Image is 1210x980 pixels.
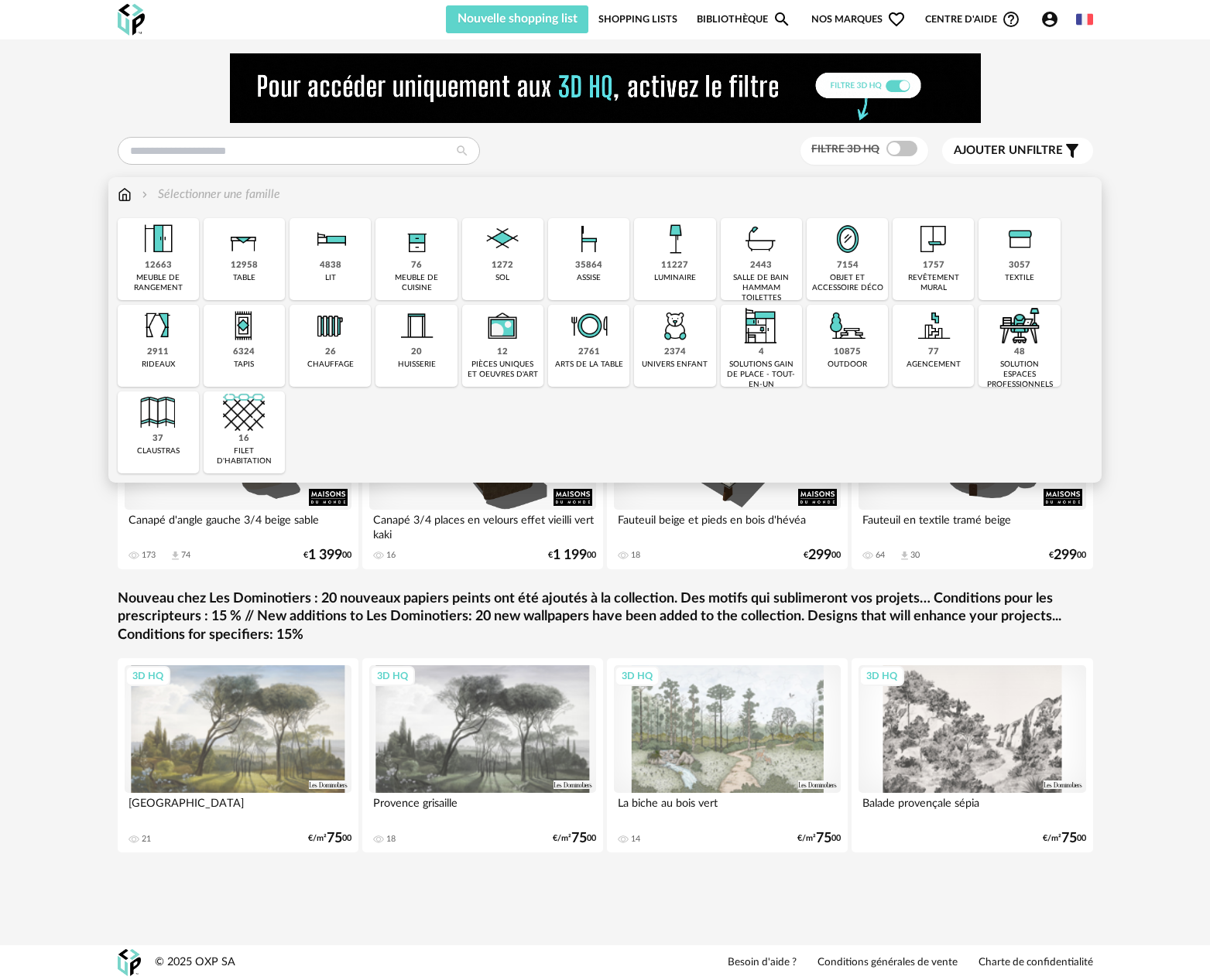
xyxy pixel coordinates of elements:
button: Ajouter unfiltre Filter icon [942,138,1093,164]
img: Salle%20de%20bain.png [740,218,782,260]
div: 20 [411,347,422,358]
div: 18 [386,834,396,845]
div: €/m² 00 [1043,833,1086,844]
img: OXP [118,949,141,976]
div: 2761 [578,347,600,358]
div: 2374 [664,347,686,358]
span: Filtre 3D HQ [811,144,879,155]
div: 30 [910,550,920,561]
div: luminaire [654,273,696,283]
div: meuble de rangement [122,273,194,293]
span: 1 199 [553,550,587,561]
span: 1 399 [308,550,342,561]
div: 1757 [923,260,944,271]
span: 75 [1061,833,1077,844]
span: Filter icon [1063,142,1081,160]
span: 75 [571,833,587,844]
img: Sol.png [482,218,523,260]
img: Rideaux.png [137,305,179,347]
img: OXP [118,4,145,36]
div: salle de bain hammam toilettes [725,273,797,303]
span: 299 [808,550,831,561]
div: filet d'habitation [208,446,280,466]
img: espace-de-travail.png [999,305,1040,347]
a: BibliothèqueMagnify icon [697,5,791,33]
div: 77 [928,347,939,358]
div: 16 [238,433,249,445]
span: 299 [1054,550,1077,561]
img: Cloison.png [137,391,179,433]
div: assise [577,273,601,283]
img: Rangement.png [396,218,437,260]
span: Nouvelle shopping list [458,12,578,25]
div: € 00 [548,550,596,561]
div: solution espaces professionnels [983,360,1055,390]
div: 18 [631,550,640,561]
div: 14 [631,834,640,845]
div: rideaux [142,360,175,370]
a: Conditions générales de vente [818,956,958,970]
div: 2911 [147,347,169,358]
span: Ajouter un [954,145,1027,156]
a: 3D HQ [GEOGRAPHIC_DATA] 21 €/m²7500 [118,658,359,852]
div: univers enfant [642,360,708,370]
img: Literie.png [310,218,351,260]
div: Fauteuil beige et pieds en bois d'hévéa [614,510,842,541]
div: Sélectionner une famille [139,186,280,203]
div: 11227 [661,260,688,271]
div: claustras [137,446,180,456]
div: Canapé 3/4 places en velours effet vieilli vert kaki [369,510,597,541]
div: meuble de cuisine [380,273,452,293]
div: 12958 [231,260,258,271]
div: 6324 [233,347,255,358]
img: Papier%20peint.png [913,218,955,260]
a: 3D HQ Balade provençale sépia €/m²7500 [852,658,1093,852]
div: 12 [497,347,508,358]
img: ToutEnUn.png [740,305,782,347]
button: Nouvelle shopping list [446,5,589,33]
div: 12663 [145,260,172,271]
img: Agencement.png [913,305,955,347]
div: table [233,273,255,283]
img: Assise.png [568,218,610,260]
div: € 00 [303,550,351,561]
div: [GEOGRAPHIC_DATA] [125,793,352,824]
div: 3D HQ [615,666,660,686]
img: Radiateur.png [310,305,351,347]
div: La biche au bois vert [614,793,842,824]
span: Magnify icon [773,10,791,29]
a: Shopping Lists [598,5,677,33]
div: €/m² 00 [308,833,351,844]
div: huisserie [398,360,436,370]
div: € 00 [804,550,841,561]
a: 3D HQ La biche au bois vert 14 €/m²7500 [607,658,848,852]
img: filet.png [223,391,265,433]
div: Canapé d'angle gauche 3/4 beige sable [125,510,352,541]
div: © 2025 OXP SA [155,955,235,970]
div: 26 [325,347,336,358]
div: Balade provençale sépia [859,793,1086,824]
img: Meuble%20de%20rangement.png [137,218,179,260]
img: UniversEnfant.png [654,305,696,347]
div: 3D HQ [125,666,170,686]
div: €/m² 00 [797,833,841,844]
img: Miroir.png [827,218,869,260]
img: Outdoor.png [827,305,869,347]
div: sol [495,273,509,283]
img: UniqueOeuvre.png [482,305,523,347]
span: filtre [954,143,1063,159]
div: chauffage [307,360,354,370]
img: NEW%20NEW%20HQ%20NEW_V1.gif [230,53,981,123]
span: 75 [327,833,342,844]
div: 64 [876,550,885,561]
span: Account Circle icon [1040,10,1066,29]
div: 21 [142,834,151,845]
img: Huiserie.png [396,305,437,347]
a: Besoin d'aide ? [728,956,797,970]
span: Download icon [170,550,181,562]
a: Charte de confidentialité [979,956,1093,970]
div: agencement [907,360,961,370]
img: Tapis.png [223,305,265,347]
div: 3D HQ [370,666,415,686]
div: € 00 [1049,550,1086,561]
